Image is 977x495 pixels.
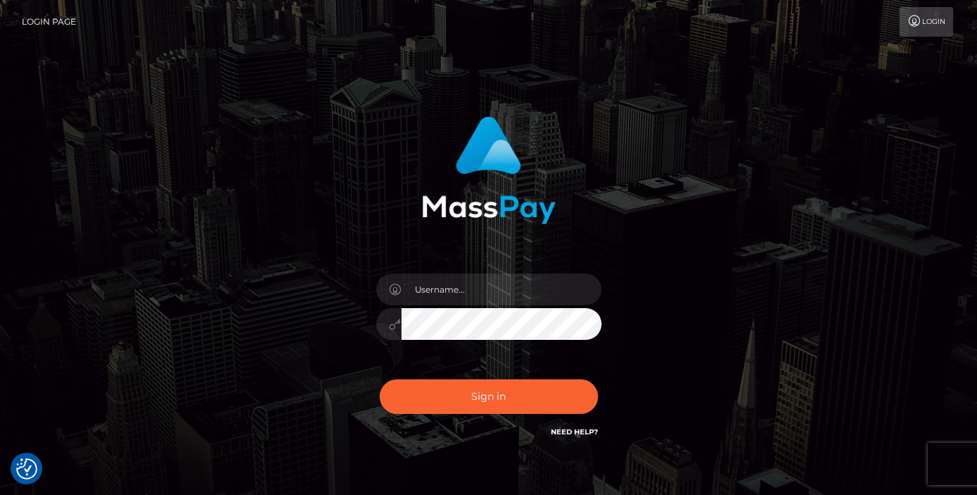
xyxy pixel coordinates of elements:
[16,458,37,479] img: Revisit consent button
[402,274,602,305] input: Username...
[551,427,598,436] a: Need Help?
[422,116,556,224] img: MassPay Login
[16,458,37,479] button: Consent Preferences
[380,379,598,414] button: Sign in
[22,7,76,37] a: Login Page
[900,7,953,37] a: Login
